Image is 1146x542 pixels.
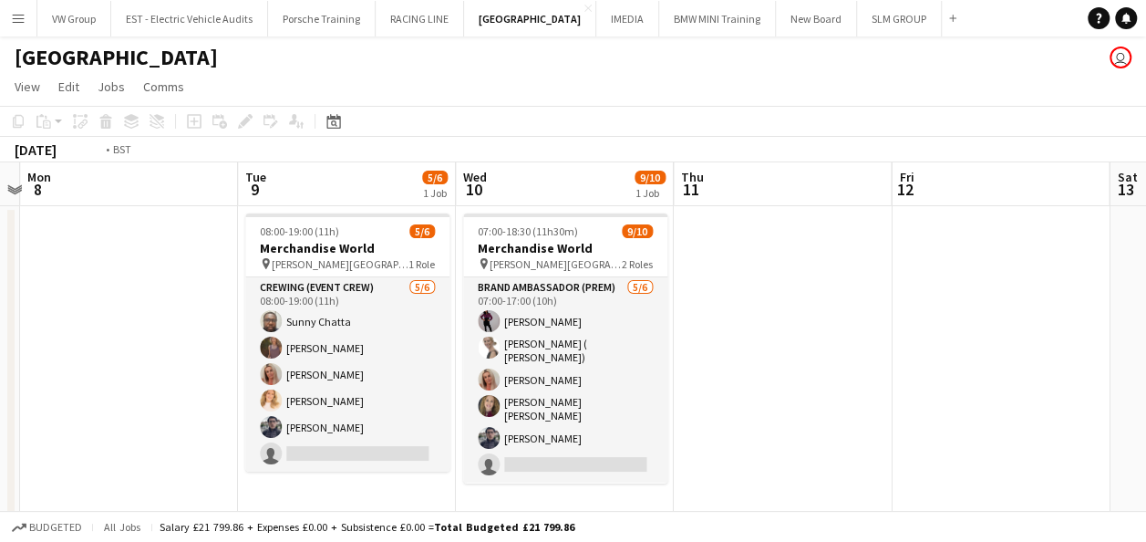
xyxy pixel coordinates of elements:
a: View [7,75,47,99]
span: 13 [1114,179,1137,200]
button: EST - Electric Vehicle Audits [111,1,268,36]
span: 11 [678,179,704,200]
span: Budgeted [29,521,82,534]
span: Sat [1117,169,1137,185]
span: Tue [245,169,266,185]
h1: [GEOGRAPHIC_DATA] [15,44,218,71]
span: Thu [681,169,704,185]
button: [GEOGRAPHIC_DATA] [464,1,596,36]
a: Edit [51,75,87,99]
span: Total Budgeted £21 799.86 [434,520,574,534]
app-user-avatar: Lisa Fretwell [1110,47,1131,68]
span: Comms [143,78,184,95]
div: Salary £21 799.86 + Expenses £0.00 + Subsistence £0.00 = [160,520,574,534]
span: 9/10 [635,171,666,184]
span: 5/6 [409,224,435,238]
span: View [15,78,40,95]
app-job-card: 08:00-19:00 (11h)5/6Merchandise World [PERSON_NAME][GEOGRAPHIC_DATA], [GEOGRAPHIC_DATA]1 RoleCrew... [245,214,449,472]
button: VW Group [37,1,111,36]
span: Wed [463,169,487,185]
span: 9 [243,179,266,200]
span: 08:00-19:00 (11h) [260,224,339,238]
button: IMEDIA [596,1,659,36]
span: 2 Roles [622,257,653,271]
a: Jobs [90,75,132,99]
h3: Merchandise World [245,240,449,256]
span: Fri [899,169,914,185]
app-card-role: Brand Ambassador (Prem)5/607:00-17:00 (10h)[PERSON_NAME][PERSON_NAME] ( [PERSON_NAME]) [PERSON_NA... [463,277,667,483]
span: 12 [896,179,914,200]
h3: Merchandise World [463,240,667,256]
button: BMW MINI Training [659,1,776,36]
button: Budgeted [9,517,85,537]
div: 1 Job [635,186,665,200]
button: New Board [776,1,857,36]
span: 5/6 [422,171,448,184]
app-job-card: 07:00-18:30 (11h30m)9/10Merchandise World [PERSON_NAME][GEOGRAPHIC_DATA], [GEOGRAPHIC_DATA]2 Role... [463,214,667,484]
span: Edit [58,78,79,95]
div: BST [113,142,131,156]
span: [PERSON_NAME][GEOGRAPHIC_DATA], [GEOGRAPHIC_DATA] [490,257,622,271]
span: 10 [460,179,487,200]
button: RACING LINE [376,1,464,36]
div: 1 Job [423,186,447,200]
div: [DATE] [15,141,57,159]
span: Jobs [98,78,125,95]
button: Porsche Training [268,1,376,36]
app-card-role: Crewing (Event Crew)5/608:00-19:00 (11h)Sunny Chatta[PERSON_NAME][PERSON_NAME][PERSON_NAME][PERSO... [245,277,449,472]
button: SLM GROUP [857,1,942,36]
a: Comms [136,75,191,99]
span: Mon [27,169,51,185]
span: 07:00-18:30 (11h30m) [478,224,578,238]
span: All jobs [100,520,144,534]
span: 1 Role [408,257,435,271]
span: 8 [25,179,51,200]
span: [PERSON_NAME][GEOGRAPHIC_DATA], [GEOGRAPHIC_DATA] [272,257,408,271]
span: 9/10 [622,224,653,238]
